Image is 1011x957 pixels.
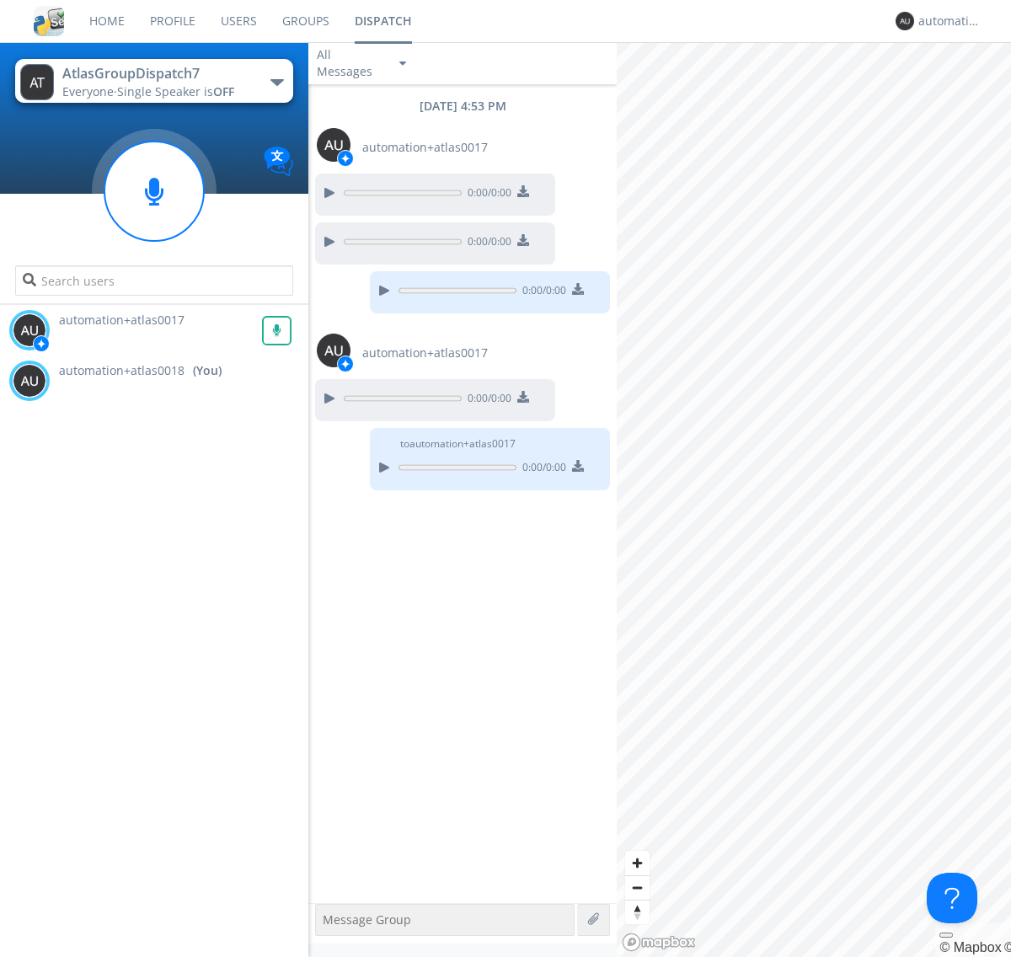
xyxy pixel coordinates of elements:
span: Zoom out [625,876,650,900]
img: download media button [517,234,529,246]
button: Reset bearing to north [625,900,650,924]
input: Search users [15,265,292,296]
img: caret-down-sm.svg [399,61,406,66]
span: automation+atlas0017 [362,345,488,361]
img: 373638.png [13,364,46,398]
img: cddb5a64eb264b2086981ab96f4c1ba7 [34,6,64,36]
img: 373638.png [317,334,350,367]
img: download media button [572,283,584,295]
span: 0:00 / 0:00 [516,283,566,302]
button: Zoom out [625,875,650,900]
img: Translation enabled [264,147,293,176]
img: download media button [572,460,584,472]
div: automation+atlas0018 [918,13,982,29]
div: Everyone · [62,83,252,100]
span: 0:00 / 0:00 [462,391,511,409]
div: AtlasGroupDispatch7 [62,64,252,83]
div: (You) [193,362,222,379]
button: Toggle attribution [939,933,953,938]
button: Zoom in [625,851,650,875]
span: automation+atlas0017 [362,139,488,156]
div: [DATE] 4:53 PM [308,98,617,115]
img: 373638.png [317,128,350,162]
span: 0:00 / 0:00 [462,234,511,253]
img: 373638.png [896,12,914,30]
span: 0:00 / 0:00 [516,460,566,478]
span: Reset bearing to north [625,901,650,924]
img: download media button [517,391,529,403]
span: automation+atlas0018 [59,362,185,379]
img: download media button [517,185,529,197]
a: Mapbox logo [622,933,696,952]
span: to automation+atlas0017 [400,436,516,452]
img: 373638.png [13,313,46,347]
button: AtlasGroupDispatch7Everyone·Single Speaker isOFF [15,59,292,103]
img: 373638.png [20,64,54,100]
span: 0:00 / 0:00 [462,185,511,204]
div: All Messages [317,46,384,80]
span: OFF [213,83,234,99]
span: Single Speaker is [117,83,234,99]
a: Mapbox [939,940,1001,954]
iframe: Toggle Customer Support [927,873,977,923]
span: automation+atlas0017 [59,312,185,328]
